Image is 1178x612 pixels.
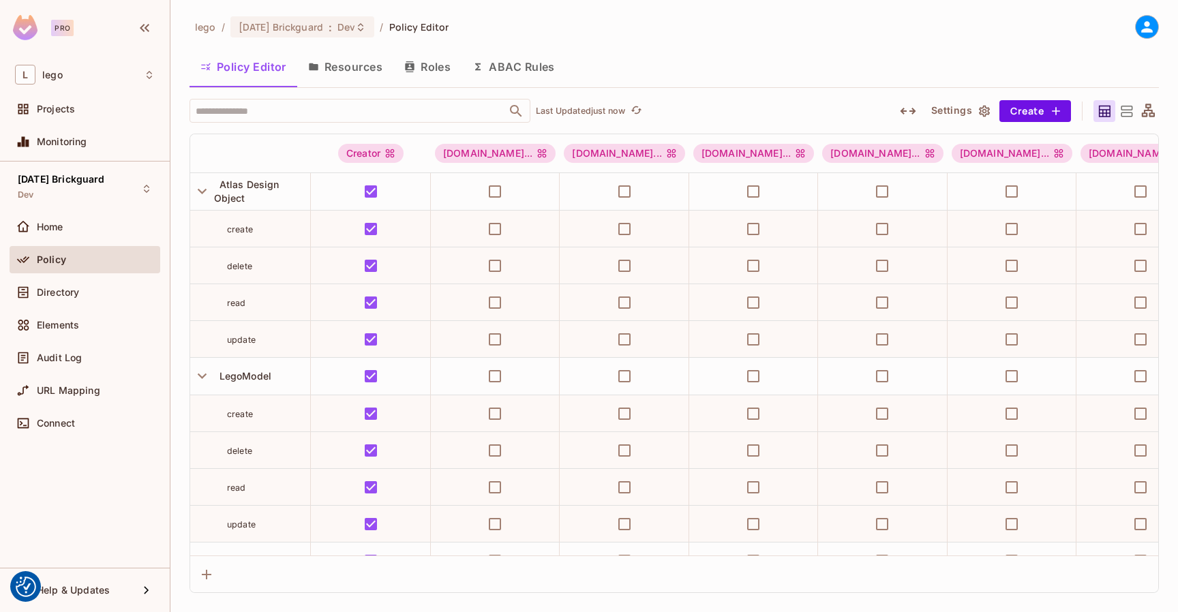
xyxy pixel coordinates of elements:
span: Projects [37,104,75,114]
span: g1.appl.CKB_Horizon_Next-1st [822,144,943,163]
span: Policy Editor [389,20,449,33]
span: g1.appl.CKB_Horizon_Current [435,144,556,163]
img: SReyMgAAAABJRU5ErkJggg== [13,15,37,40]
span: g1.appl.CKB_Horizon_Next-2nd [952,144,1072,163]
span: Audit Log [37,352,82,363]
span: Dev [337,20,355,33]
span: refresh [631,104,642,118]
button: Create [999,100,1071,122]
button: Open [507,102,526,121]
span: [DATE] Brickguard [239,20,323,33]
button: Policy Editor [190,50,297,84]
span: delete [227,446,252,456]
span: LegoModel [214,370,271,382]
div: [DOMAIN_NAME]... [952,144,1072,163]
p: Last Updated just now [536,106,625,117]
span: Workspace: lego [42,70,63,80]
span: Home [37,221,63,232]
span: Monitoring [37,136,87,147]
button: ABAC Rules [462,50,566,84]
div: [DOMAIN_NAME]... [564,144,684,163]
span: Click to refresh data [625,103,644,119]
span: Elements [37,320,79,331]
span: Connect [37,418,75,429]
div: Pro [51,20,74,36]
div: [DOMAIN_NAME]... [693,144,814,163]
span: Dev [18,189,33,200]
div: [DOMAIN_NAME]... [822,144,943,163]
li: / [380,20,383,33]
span: LegoSet [214,555,258,566]
button: Settings [926,100,994,122]
span: L [15,65,35,85]
button: refresh [628,103,644,119]
span: create [227,409,253,419]
span: the active workspace [195,20,216,33]
span: update [227,519,256,530]
button: Resources [297,50,393,84]
span: read [227,298,246,308]
span: Directory [37,287,79,298]
button: Consent Preferences [16,577,36,597]
span: g1.appl.CKB_Horizon_Future [564,144,684,163]
button: Roles [393,50,462,84]
span: Atlas Design Object [214,179,280,204]
div: Creator [338,144,404,163]
span: update [227,335,256,345]
span: g1.appl.CKB_Horizon_Historic [693,144,814,163]
div: [DOMAIN_NAME]... [435,144,556,163]
span: create [227,224,253,234]
img: Revisit consent button [16,577,36,597]
span: [DATE] Brickguard [18,174,105,185]
span: URL Mapping [37,385,100,396]
span: read [227,483,246,493]
span: : [328,22,333,33]
span: Help & Updates [37,585,110,596]
li: / [222,20,225,33]
span: delete [227,261,252,271]
span: Policy [37,254,66,265]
